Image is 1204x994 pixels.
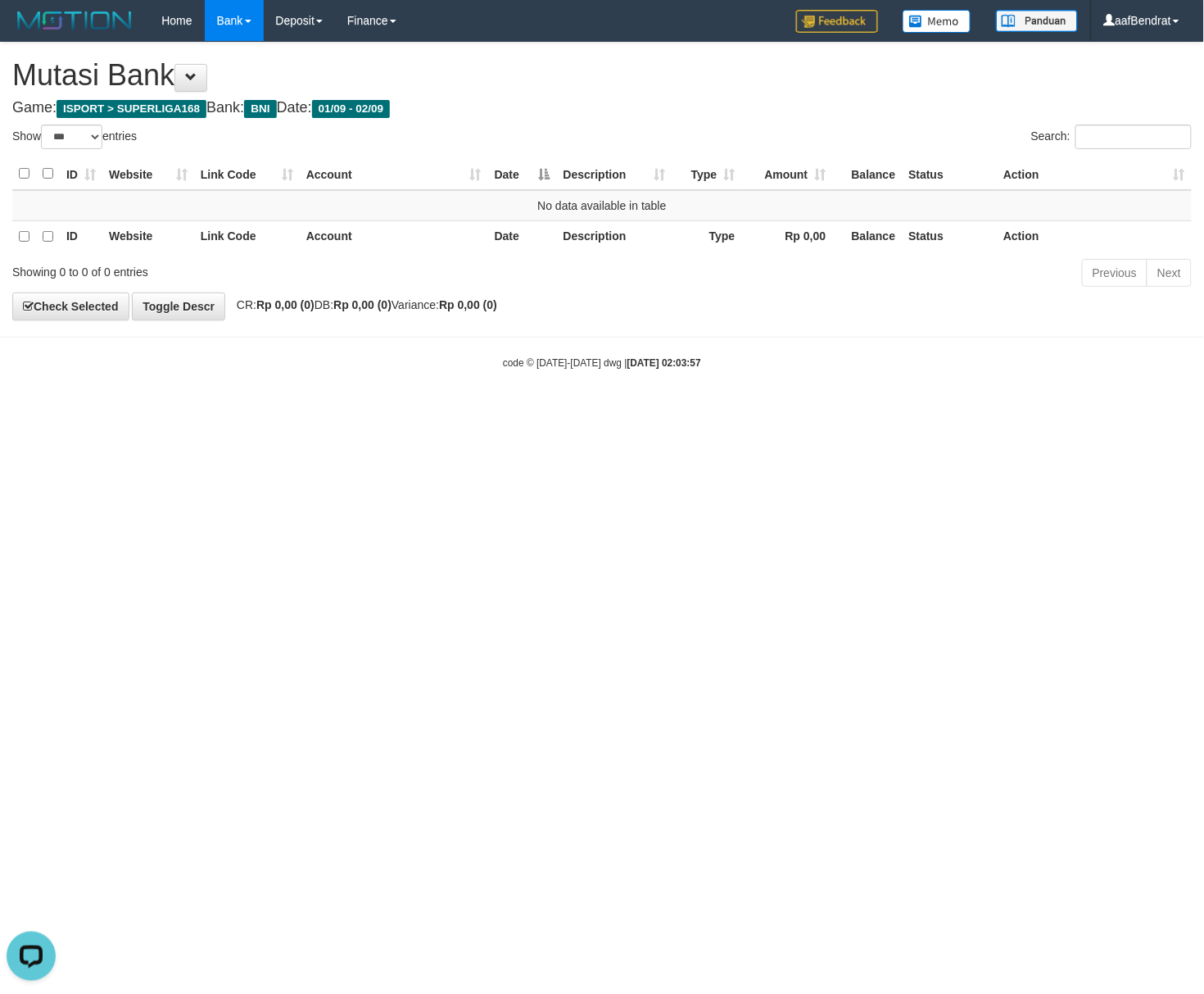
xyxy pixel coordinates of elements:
[132,293,225,320] a: Toggle Descr
[439,298,497,311] strong: Rp 0,00 (0)
[1075,125,1192,149] input: Search:
[194,220,300,252] th: Link Code
[12,190,1192,221] td: No data available in table
[312,100,391,118] span: 01/09 - 02/09
[12,125,137,149] label: Show entries
[256,298,315,311] strong: Rp 0,00 (0)
[333,298,392,311] strong: Rp 0,00 (0)
[12,8,137,33] img: MOTION_logo.png
[1082,259,1147,287] a: Previous
[557,158,672,190] th: Description: activate to sort column ascending
[672,220,742,252] th: Type
[557,220,672,252] th: Description
[57,100,206,118] span: ISPORT > SUPERLIGA168
[244,100,276,118] span: BNI
[832,220,902,252] th: Balance
[12,293,129,320] a: Check Selected
[672,158,742,190] th: Type: activate to sort column ascending
[1147,259,1192,287] a: Next
[12,257,490,280] div: Showing 0 to 0 of 0 entries
[12,59,1192,92] h1: Mutasi Bank
[1031,125,1192,149] label: Search:
[41,125,102,149] select: Showentries
[60,158,102,190] th: ID: activate to sort column ascending
[488,220,557,252] th: Date
[12,100,1192,116] h4: Game: Bank: Date:
[229,298,497,311] span: CR: DB: Variance:
[902,220,997,252] th: Status
[627,357,701,369] strong: [DATE] 02:03:57
[102,158,194,190] th: Website: activate to sort column ascending
[742,158,833,190] th: Amount: activate to sort column ascending
[503,357,701,369] small: code © [DATE]-[DATE] dwg |
[997,158,1192,190] th: Action: activate to sort column ascending
[796,10,878,33] img: Feedback.jpg
[903,10,971,33] img: Button%20Memo.svg
[996,10,1078,32] img: panduan.png
[60,220,102,252] th: ID
[742,220,833,252] th: Rp 0,00
[300,158,488,190] th: Account: activate to sort column ascending
[7,7,56,56] button: Open LiveChat chat widget
[832,158,902,190] th: Balance
[997,220,1192,252] th: Action
[488,158,557,190] th: Date: activate to sort column descending
[300,220,488,252] th: Account
[902,158,997,190] th: Status
[194,158,300,190] th: Link Code: activate to sort column ascending
[102,220,194,252] th: Website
